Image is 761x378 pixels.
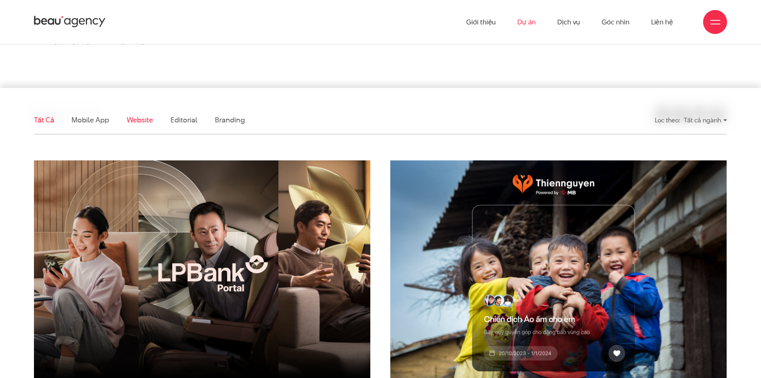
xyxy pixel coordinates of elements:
a: Editorial [171,115,197,125]
a: Mobile app [72,115,109,125]
a: Website [127,115,153,125]
div: Lọc theo: [655,113,680,127]
a: Branding [215,115,244,125]
div: Tất cả ngành [684,113,727,127]
a: Tất cả [34,115,54,125]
